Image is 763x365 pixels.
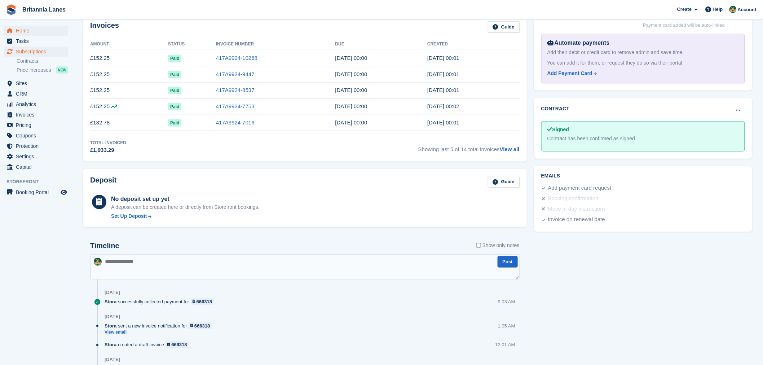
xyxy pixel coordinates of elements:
[216,55,257,61] a: 417A9924-10268
[168,87,181,94] span: Paid
[418,140,520,154] span: Showing last 5 of 14 total invoices
[16,131,59,141] span: Coupons
[4,131,68,141] a: menu
[4,141,68,151] a: menu
[171,342,187,348] div: 666318
[488,176,520,188] a: Guide
[547,135,739,142] div: Contract has been confirmed as signed.
[111,195,260,203] div: No deposit set up yet
[16,89,59,99] span: CRM
[17,58,68,65] a: Contracts
[4,162,68,172] a: menu
[335,71,367,77] time: 2025-07-01 23:00:00 UTC
[90,50,168,66] td: £152.25
[90,66,168,83] td: £152.25
[216,71,255,77] a: 417A9924-9447
[105,342,116,348] span: Stora
[16,26,59,36] span: Home
[547,39,739,47] div: Automate payments
[17,67,51,74] span: Price increases
[4,26,68,36] a: menu
[111,212,260,220] a: Set Up Deposit
[427,39,520,50] th: Created
[643,22,725,29] p: Payment card added will be auto-linked
[16,47,59,57] span: Subscriptions
[90,146,126,154] div: £1,933.29
[168,39,216,50] th: Status
[547,70,592,77] div: Add Payment Card
[105,322,116,329] span: Stora
[495,342,515,348] div: 12:01 AM
[216,87,255,93] a: 417A9924-8537
[335,55,367,61] time: 2025-07-31 23:00:00 UTC
[197,298,212,305] div: 666318
[59,188,68,197] a: Preview store
[4,120,68,130] a: menu
[90,82,168,98] td: £152.25
[738,6,757,13] span: Account
[17,66,68,74] a: Price increases NEW
[335,103,367,109] time: 2025-05-01 23:00:00 UTC
[541,173,745,179] h2: Emails
[16,162,59,172] span: Capital
[168,119,181,127] span: Paid
[16,78,59,88] span: Sites
[105,290,120,295] div: [DATE]
[488,21,520,33] a: Guide
[500,146,520,152] a: View all
[4,110,68,120] a: menu
[191,298,214,305] a: 666318
[427,103,459,109] time: 2025-04-30 23:02:24 UTC
[189,322,212,329] a: 666318
[90,242,119,250] h2: Timeline
[6,4,17,15] img: stora-icon-8386f47178a22dfd0bd8f6a31ec36ba5ce8667c1dd55bd0f319d3a0aa187defe.svg
[498,256,518,268] button: Post
[94,258,102,266] img: Nathan Kellow
[4,36,68,46] a: menu
[105,298,217,305] div: successfully collected payment for
[90,140,126,146] div: Total Invoiced
[476,242,520,249] label: Show only notes
[16,120,59,130] span: Pricing
[19,4,69,16] a: Britannia Lanes
[548,215,605,224] div: Invoice on renewal date
[541,105,570,113] h2: Contract
[105,342,193,348] div: created a draft invoice
[16,187,59,197] span: Booking Portal
[90,115,168,131] td: £132.78
[427,119,459,126] time: 2025-03-30 23:01:11 UTC
[105,314,120,320] div: [DATE]
[335,39,428,50] th: Due
[216,39,335,50] th: Invoice Number
[168,55,181,62] span: Paid
[548,184,612,193] div: Add payment card request
[194,322,210,329] div: 666318
[90,176,116,188] h2: Deposit
[335,87,367,93] time: 2025-05-31 23:00:00 UTC
[6,178,72,185] span: Storefront
[90,21,119,33] h2: Invoices
[105,322,215,329] div: sent a new invoice notification for
[4,89,68,99] a: menu
[105,330,215,336] a: View email
[427,71,459,77] time: 2025-06-30 23:01:48 UTC
[105,357,120,363] div: [DATE]
[111,212,147,220] div: Set Up Deposit
[111,203,260,211] p: A deposit can be created here or directly from Storefront bookings.
[56,66,68,74] div: NEW
[729,6,737,13] img: Nathan Kellow
[427,55,459,61] time: 2025-07-30 23:01:28 UTC
[166,342,189,348] a: 666318
[16,36,59,46] span: Tasks
[547,59,739,67] div: You can add it for them, or request they do so via their portal.
[427,87,459,93] time: 2025-05-30 23:01:20 UTC
[4,78,68,88] a: menu
[547,49,739,56] div: Add their debit or credit card to remove admin and save time.
[105,298,116,305] span: Stora
[16,151,59,162] span: Settings
[216,103,255,109] a: 417A9924-7753
[16,110,59,120] span: Invoices
[216,119,255,126] a: 417A9924-7016
[4,47,68,57] a: menu
[90,98,168,115] td: £152.25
